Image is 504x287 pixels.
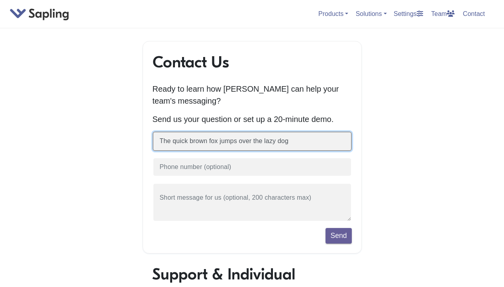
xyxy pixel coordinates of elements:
[153,83,352,107] p: Ready to learn how [PERSON_NAME] can help your team's messaging?
[318,10,348,17] a: Products
[390,7,426,20] a: Settings
[153,113,352,125] p: Send us your question or set up a 20-minute demo.
[356,10,387,17] a: Solutions
[460,7,488,20] a: Contact
[326,228,351,243] button: Send
[153,157,352,177] input: Phone number (optional)
[428,7,458,20] a: Team
[153,132,352,151] input: Business email (required)
[153,53,352,72] h1: Contact Us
